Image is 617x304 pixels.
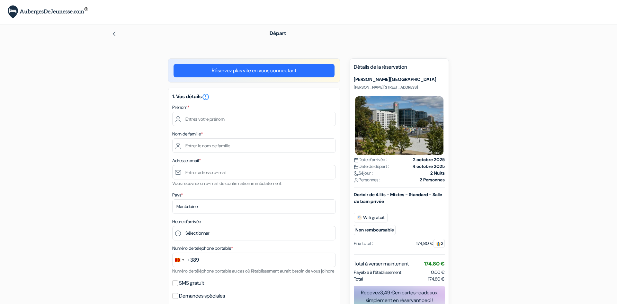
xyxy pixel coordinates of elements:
[172,192,183,198] label: Pays
[434,239,445,248] span: 2
[179,279,204,288] label: SMS gratuit
[172,104,189,111] label: Prénom
[354,158,359,162] img: calendar.svg
[354,260,409,268] span: Total à verser maintenant
[354,64,445,74] h5: Détails de la réservation
[354,240,373,247] div: Prix total :
[174,64,335,77] a: Réservez plus vite en vous connectant
[172,131,203,137] label: Nom de famille
[172,138,336,153] input: Entrer le nom de famille
[354,77,445,82] h5: [PERSON_NAME][GEOGRAPHIC_DATA]
[354,192,442,204] b: Dortoir de 4 lits - Mixtes - Standard - Salle de bain privée
[430,170,445,177] strong: 2 Nuits
[172,112,336,126] input: Entrez votre prénom
[428,276,445,282] span: 174,80 €
[416,240,445,247] div: 174,80 €
[172,245,233,252] label: Numéro de telephone portable
[436,241,441,246] img: guest.svg
[202,93,210,101] i: error_outline
[187,256,199,264] div: +389
[354,85,445,90] p: [PERSON_NAME][STREET_ADDRESS]
[270,30,286,37] span: Départ
[380,289,395,296] span: 3,49 €
[354,164,359,169] img: calendar.svg
[354,177,380,183] span: Personnes :
[357,215,362,220] img: free_wifi.svg
[420,177,445,183] strong: 2 Personnes
[202,93,210,100] a: error_outline
[172,180,282,186] small: Vous recevrez un e-mail de confirmation immédiatement
[354,170,373,177] span: Séjour :
[354,171,359,176] img: moon.svg
[172,218,201,225] label: Heure d'arrivée
[354,225,396,235] small: Non remboursable
[354,156,387,163] span: Date d'arrivée :
[172,165,336,179] input: Entrer adresse e-mail
[172,268,334,274] small: Numéro de téléphone portable au cas où l'établissement aurait besoin de vous joindre
[413,163,445,170] strong: 4 octobre 2025
[354,269,401,276] span: Payable à l’établissement
[179,291,225,300] label: Demandes spéciales
[354,178,359,183] img: user_icon.svg
[424,260,445,267] span: 174,80 €
[413,156,445,163] strong: 2 octobre 2025
[172,93,336,101] h5: 1. Vos détails
[354,163,389,170] span: Date de départ :
[354,213,388,222] span: Wifi gratuit
[112,31,117,36] img: left_arrow.svg
[354,276,363,282] span: Total
[431,269,445,275] span: 0,00 €
[173,253,199,267] button: Change country, selected North Macedonia (+389)
[8,5,88,19] img: AubergesDeJeunesse.com
[172,157,201,164] label: Adresse email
